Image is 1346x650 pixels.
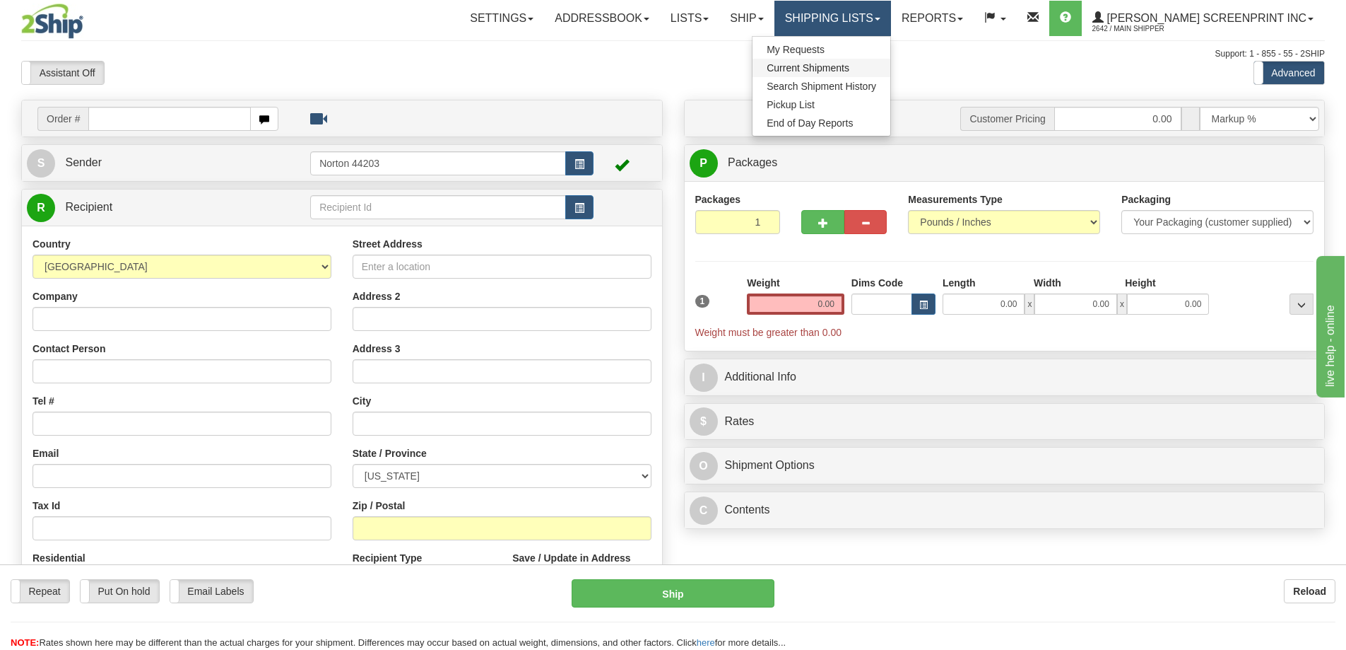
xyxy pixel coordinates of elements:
label: Tel # [33,394,54,408]
button: Ship [572,579,774,608]
span: Packages [728,156,777,168]
label: Put On hold [81,580,159,603]
iframe: chat widget [1313,253,1345,397]
a: S Sender [27,149,310,178]
label: Company [33,289,78,303]
img: logo2642.jpg [21,4,83,39]
label: Address 3 [353,342,401,356]
label: Email Labels [170,580,253,603]
span: C [690,497,718,525]
button: Reload [1284,579,1335,603]
label: Width [1034,276,1061,290]
span: Customer Pricing [960,107,1053,131]
label: Assistant Off [22,62,104,84]
label: Dims Code [851,276,903,290]
span: P [690,149,718,178]
div: Support: 1 - 855 - 55 - 2SHIP [21,48,1325,60]
a: P Packages [690,149,1320,178]
span: Pickup List [767,99,815,110]
label: Address 2 [353,289,401,303]
span: [PERSON_NAME] Screenprint Inc [1104,12,1306,24]
a: Addressbook [544,1,660,36]
a: My Requests [752,40,890,59]
label: State / Province [353,446,427,460]
a: Ship [719,1,774,36]
a: OShipment Options [690,451,1320,480]
span: I [690,364,718,392]
label: Zip / Postal [353,499,406,513]
b: Reload [1293,586,1326,597]
label: Packages [695,192,741,207]
span: Sender [65,156,102,168]
a: Reports [891,1,974,36]
span: R [27,194,55,222]
a: Pickup List [752,95,890,114]
label: Packaging [1121,192,1171,207]
span: NOTE: [11,637,39,648]
span: x [1025,294,1034,315]
span: x [1117,294,1127,315]
label: Repeat [11,580,69,603]
span: $ [690,407,718,436]
span: Recipient [65,201,112,213]
span: S [27,149,55,178]
label: Length [943,276,976,290]
span: End of Day Reports [767,117,853,129]
label: Contact Person [33,342,105,356]
label: City [353,394,371,408]
a: Lists [660,1,719,36]
span: My Requests [767,44,825,55]
a: $Rates [690,407,1320,436]
a: Search Shipment History [752,77,890,95]
label: Country [33,237,71,251]
label: Email [33,446,59,460]
input: Recipient Id [310,195,566,219]
a: Current Shipments [752,59,890,77]
span: Weight must be greater than 0.00 [695,327,842,338]
label: Save / Update in Address Book [512,551,651,579]
span: 1 [695,295,710,308]
input: Enter a location [353,255,651,279]
a: CContents [690,496,1320,525]
label: Advanced [1254,62,1324,84]
a: here [697,637,715,648]
span: O [690,452,718,480]
a: Settings [459,1,544,36]
label: Height [1125,276,1156,290]
label: Weight [747,276,779,290]
label: Residential [33,551,85,565]
label: Recipient Type [353,551,423,565]
span: 2642 / Main Shipper [1092,22,1198,36]
a: R Recipient [27,193,279,222]
label: Street Address [353,237,423,251]
span: Current Shipments [767,62,849,74]
a: End of Day Reports [752,114,890,132]
label: Measurements Type [908,192,1003,207]
div: live help - online [11,8,131,25]
label: Tax Id [33,499,60,513]
a: Shipping lists [774,1,891,36]
input: Sender Id [310,151,566,175]
span: Search Shipment History [767,81,876,92]
span: Order # [37,107,88,131]
a: IAdditional Info [690,363,1320,392]
a: [PERSON_NAME] Screenprint Inc 2642 / Main Shipper [1082,1,1324,36]
div: ... [1289,294,1313,315]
